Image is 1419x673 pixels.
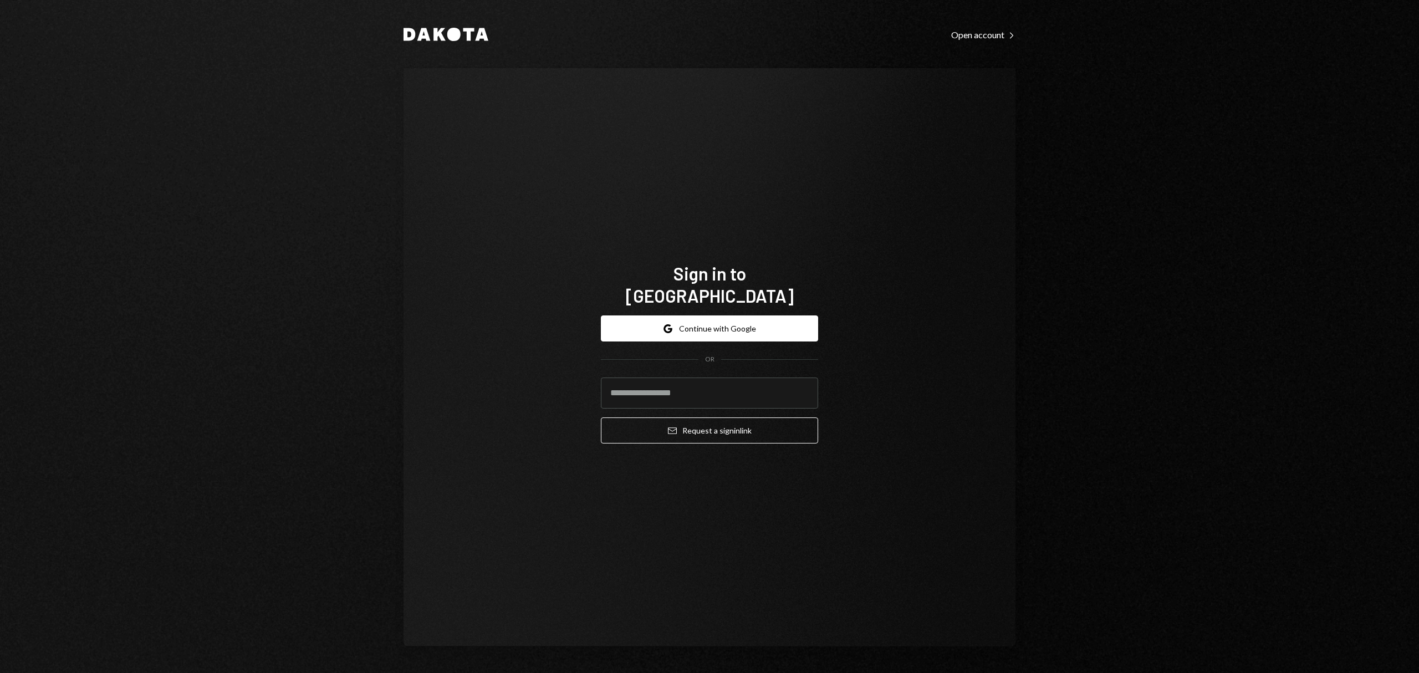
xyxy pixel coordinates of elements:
[951,29,1015,40] div: Open account
[601,315,818,341] button: Continue with Google
[601,417,818,443] button: Request a signinlink
[705,355,714,364] div: OR
[601,262,818,307] h1: Sign in to [GEOGRAPHIC_DATA]
[951,28,1015,40] a: Open account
